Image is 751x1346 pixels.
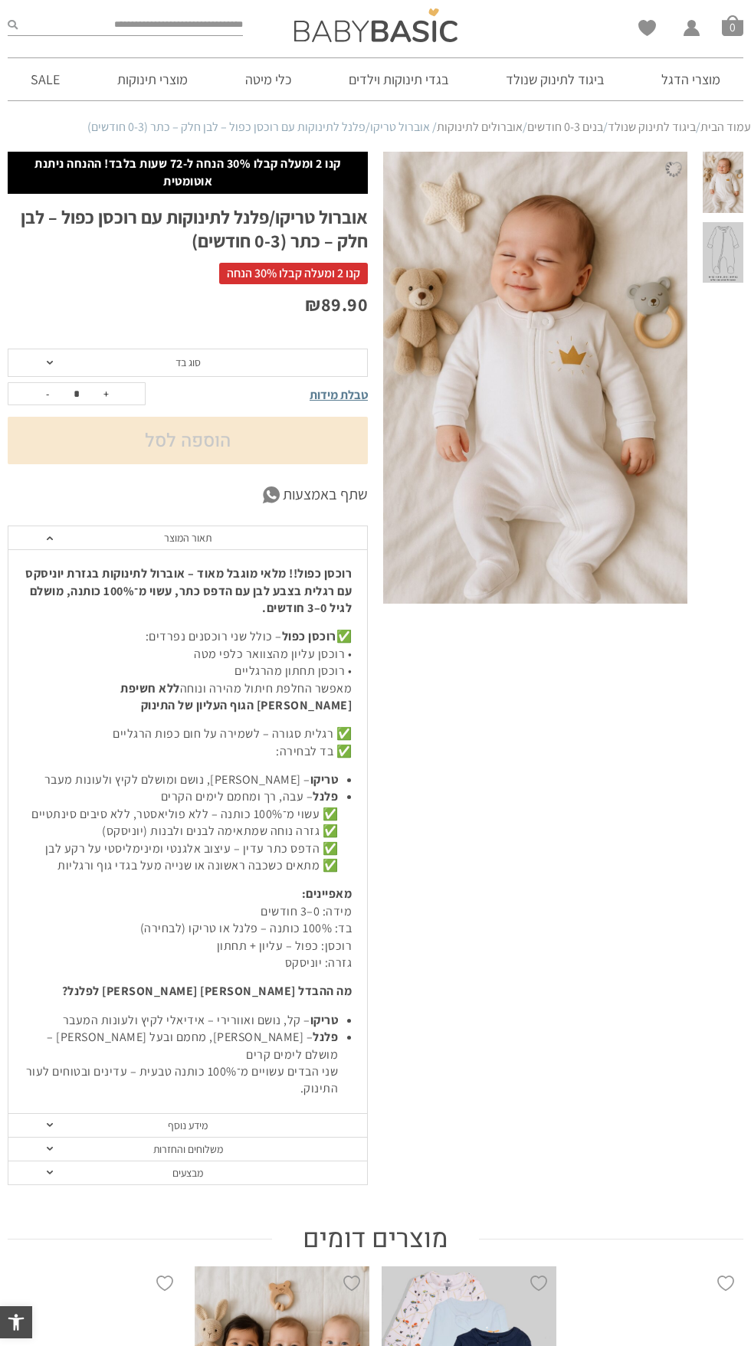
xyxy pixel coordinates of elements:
strong: פלנל [313,788,338,804]
a: סל קניות0 [722,15,743,36]
p: – קל, נושם ואוורירי – אידיאלי לקיץ ולעונות המעבר [24,1012,338,1029]
strong: טריקו [310,771,339,788]
p: – [PERSON_NAME], נושם ומושלם לקיץ ולעונות מעבר [24,771,338,788]
span: Wishlist [638,20,656,41]
span: סל קניות [722,15,743,36]
a: כלי מיטה [222,58,314,100]
span: שתף באמצעות [283,483,368,506]
h1: אוברול טריקו/פלנל לתינוקות עם רוכסן כפול – לבן חלק – כתר (0-3 חודשים) [8,205,368,253]
strong: רוכסן כפול [282,628,336,644]
strong: רוכסן כפול!! מלאי מוגבל מאוד – אוברול לתינוקות בגזרת יוניסקס עם רגלית בצבע לבן עם הדפס כתר, עשוי ... [25,565,352,616]
p: ✅ רגלית סגורה – לשמירה על חום כפות הרגליים ✅ בד לבחירה: [24,725,352,760]
strong: ללא חשיפת [PERSON_NAME] הגוף העליון של התינוק [120,680,352,713]
strong: מאפיינים: [302,886,353,902]
strong: פלנל [313,1029,338,1045]
a: מבצעים [8,1161,367,1185]
span: ₪ [305,292,321,316]
a: תאור המוצר [8,526,367,550]
a: בנים 0-3 חודשים [527,119,603,135]
span: קנו 2 ומעלה קבלו 30% הנחה [219,263,368,284]
p: מידה: 0–3 חודשים בד: 100% כותנה – פלנל או טריקו (לבחירה) רוכסן: כפול – עליון + תחתון גזרה: יוניסקס [24,886,352,971]
p: ✅ – כולל שני רוכסנים נפרדים: • רוכסן עליון מהצוואר כלפי מטה • רוכסן תחתון מהרגליים מאפשר החלפת חי... [24,628,352,714]
a: ביגוד לתינוק שנולד [483,58,627,100]
bdi: 89.90 [305,292,368,316]
a: אוברולים לתינוקות [437,119,523,135]
button: - [36,383,59,404]
a: Wishlist [638,20,656,36]
span: טבלת מידות [310,387,368,403]
a: ביגוד לתינוק שנולד [608,119,696,135]
a: בגדי תינוקות וילדים [326,58,471,100]
span: מוצרים דומים [303,1223,448,1255]
img: Baby Basic בגדי תינוקות וילדים אונליין [294,8,457,42]
button: הוספה לסל [8,417,368,464]
a: עמוד הבית [700,119,751,135]
p: – [PERSON_NAME], מחמם ובעל [PERSON_NAME] – מושלם לימים קרים שני הבדים עשויים מ־100% כותנה טבעית –... [24,1029,338,1098]
a: מוצרי הדגל [638,58,743,100]
span: סוג בד [175,355,201,369]
p: – עבה, רך ומחמם לימים הקרים ✅ עשוי מ־100% כותנה – ללא פוליאסטר, ללא סיבים סינתטיים ✅ גזרה נוחה שמ... [24,788,338,874]
input: כמות המוצר [61,383,92,404]
a: מוצרי תינוקות [94,58,211,100]
a: מידע נוסף [8,1114,367,1138]
a: משלוחים והחזרות [8,1138,367,1161]
p: קנו 2 ומעלה קבלו 30% הנחה ל-72 שעות בלבד! ההנחה ניתנת אוטומטית [15,156,360,190]
strong: טריקו [310,1012,339,1028]
strong: מה ההבדל [PERSON_NAME] [PERSON_NAME] לפלנל? [62,983,353,999]
button: + [94,383,117,404]
a: SALE [8,58,83,100]
a: שתף באמצעות [8,483,368,506]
